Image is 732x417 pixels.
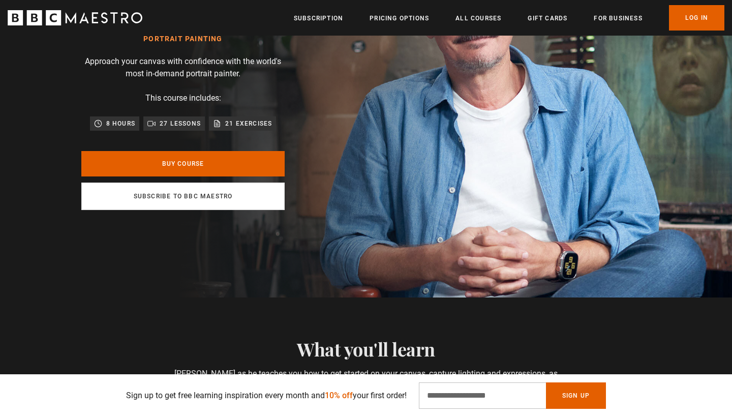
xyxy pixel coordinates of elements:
[325,391,353,400] span: 10% off
[169,338,563,360] h2: What you'll learn
[225,118,272,129] p: 21 exercises
[126,390,407,402] p: Sign up to get free learning inspiration every month and your first order!
[81,151,285,176] a: Buy Course
[294,5,724,31] nav: Primary
[81,183,285,210] a: Subscribe to BBC Maestro
[106,118,135,129] p: 8 hours
[145,92,221,104] p: This course includes:
[370,13,429,23] a: Pricing Options
[169,368,563,392] p: [PERSON_NAME] as he teaches you how to get started on your canvas, capture lighting and expressio...
[455,13,501,23] a: All Courses
[546,382,606,409] button: Sign Up
[8,10,142,25] svg: BBC Maestro
[160,118,201,129] p: 27 lessons
[81,55,285,80] p: Approach your canvas with confidence with the world's most in-demand portrait painter.
[294,13,343,23] a: Subscription
[528,13,567,23] a: Gift Cards
[93,35,274,43] h1: Portrait Painting
[669,5,724,31] a: Log In
[594,13,642,23] a: For business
